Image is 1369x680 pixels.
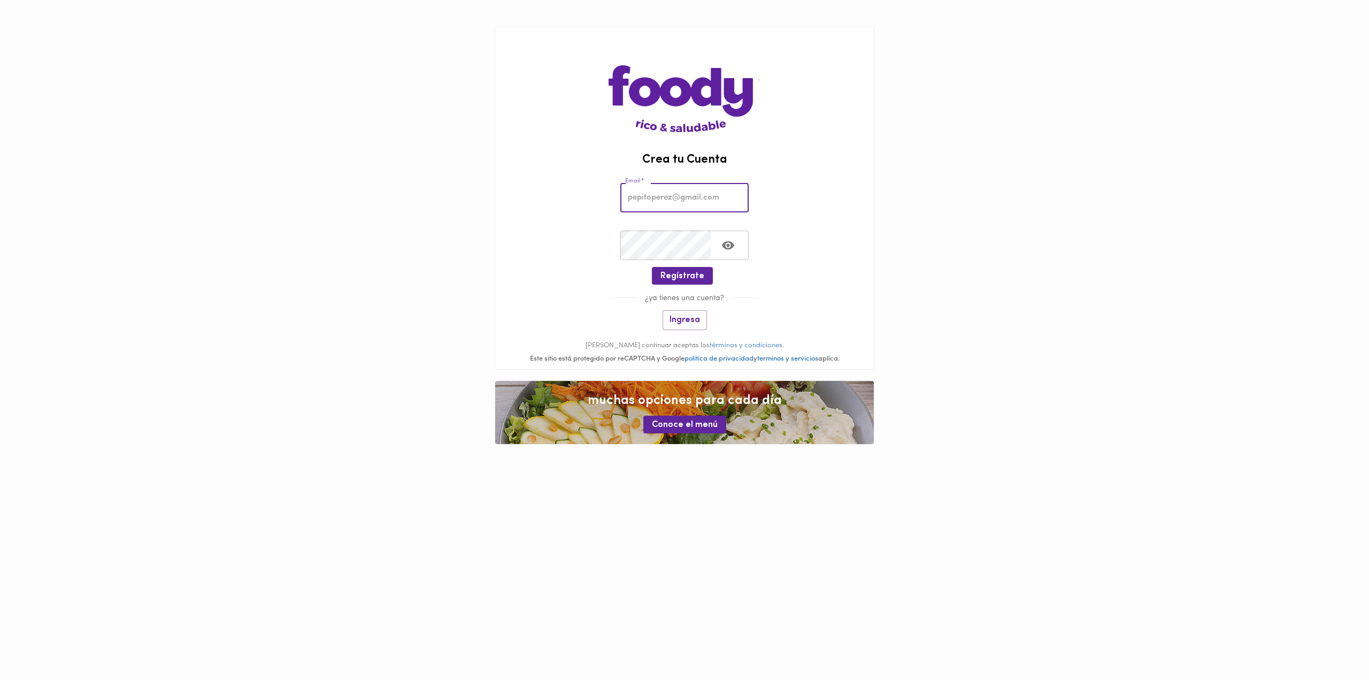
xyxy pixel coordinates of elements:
[639,294,730,302] span: ¿ya tienes una cuenta?
[495,354,874,364] div: Este sitio está protegido por reCAPTCHA y Google y aplica.
[643,416,726,433] button: Conoce el menú
[506,392,863,410] span: muchas opciones para cada día
[660,271,704,281] span: Regístrate
[652,267,713,285] button: Regístrate
[1307,618,1358,669] iframe: Messagebird Livechat Widget
[684,355,753,362] a: politica de privacidad
[609,27,760,132] img: logo-main-page.png
[670,315,700,325] span: Ingresa
[663,310,707,330] button: Ingresa
[495,341,874,351] p: [PERSON_NAME] continuar aceptas los .
[495,154,874,166] h2: Crea tu Cuenta
[652,420,718,430] span: Conoce el menú
[620,183,749,212] input: pepitoperez@gmail.com
[710,342,782,349] a: términos y condiciones
[715,232,741,258] button: Toggle password visibility
[757,355,818,362] a: terminos y servicios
